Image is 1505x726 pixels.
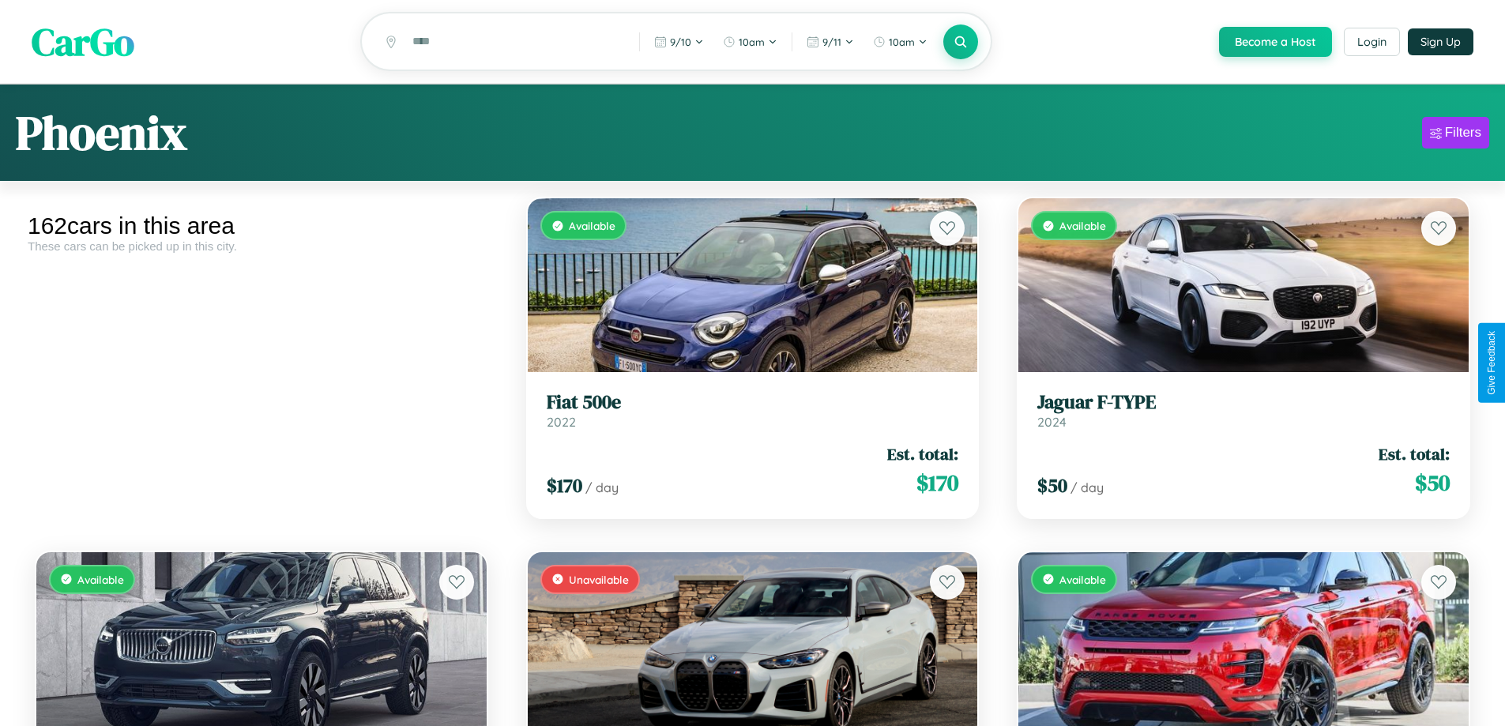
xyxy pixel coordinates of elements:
span: 2022 [547,414,576,430]
div: These cars can be picked up in this city. [28,239,495,253]
span: 2024 [1037,414,1067,430]
button: Filters [1422,117,1489,149]
span: Available [77,573,124,586]
h3: Jaguar F-TYPE [1037,391,1450,414]
span: 10am [889,36,915,48]
div: 162 cars in this area [28,213,495,239]
div: Give Feedback [1486,331,1497,395]
span: 10am [739,36,765,48]
span: $ 170 [547,472,582,498]
button: Sign Up [1408,28,1473,55]
span: CarGo [32,16,134,68]
button: Login [1344,28,1400,56]
h1: Phoenix [16,100,187,165]
span: Available [1059,219,1106,232]
span: 9 / 10 [670,36,691,48]
span: / day [585,480,619,495]
span: Unavailable [569,573,629,586]
span: Available [569,219,615,232]
button: 9/10 [646,29,712,55]
button: 10am [865,29,935,55]
div: Filters [1445,125,1481,141]
button: 10am [715,29,785,55]
span: $ 50 [1037,472,1067,498]
a: Fiat 500e2022 [547,391,959,430]
span: 9 / 11 [822,36,841,48]
span: Est. total: [1379,442,1450,465]
span: Est. total: [887,442,958,465]
a: Jaguar F-TYPE2024 [1037,391,1450,430]
h3: Fiat 500e [547,391,959,414]
span: $ 50 [1415,467,1450,498]
span: / day [1070,480,1104,495]
button: Become a Host [1219,27,1332,57]
span: $ 170 [916,467,958,498]
button: 9/11 [799,29,862,55]
span: Available [1059,573,1106,586]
